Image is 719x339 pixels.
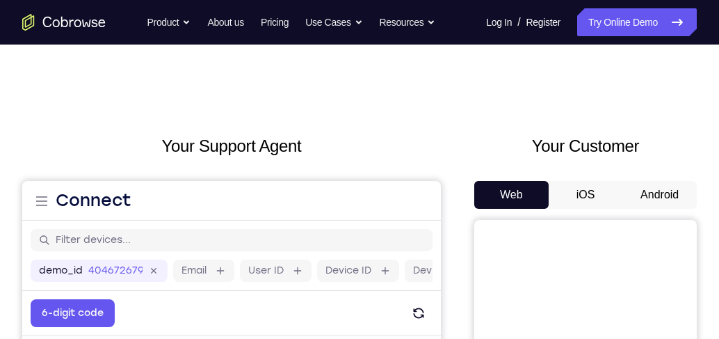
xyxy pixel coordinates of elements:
[380,8,436,36] button: Resources
[207,8,243,36] a: About us
[303,83,349,97] label: Device ID
[8,118,92,146] button: 6-digit code
[63,177,272,189] span: No devices found that match your filters.
[33,52,402,66] input: Filter devices...
[305,8,362,36] button: Use Cases
[147,8,191,36] button: Product
[474,181,549,209] button: Web
[159,83,184,97] label: Email
[22,14,106,31] a: Go to the home page
[391,83,455,97] label: Device name
[33,8,109,31] h1: Connect
[22,134,441,159] h2: Your Support Agent
[517,14,520,31] span: /
[226,83,261,97] label: User ID
[275,169,356,197] button: Clear filters
[474,134,697,159] h2: Your Customer
[549,181,623,209] button: iOS
[382,118,410,146] button: Refresh
[17,83,60,97] label: demo_id
[261,8,289,36] a: Pricing
[622,181,697,209] button: Android
[526,8,560,36] a: Register
[577,8,697,36] a: Try Online Demo
[486,8,512,36] a: Log In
